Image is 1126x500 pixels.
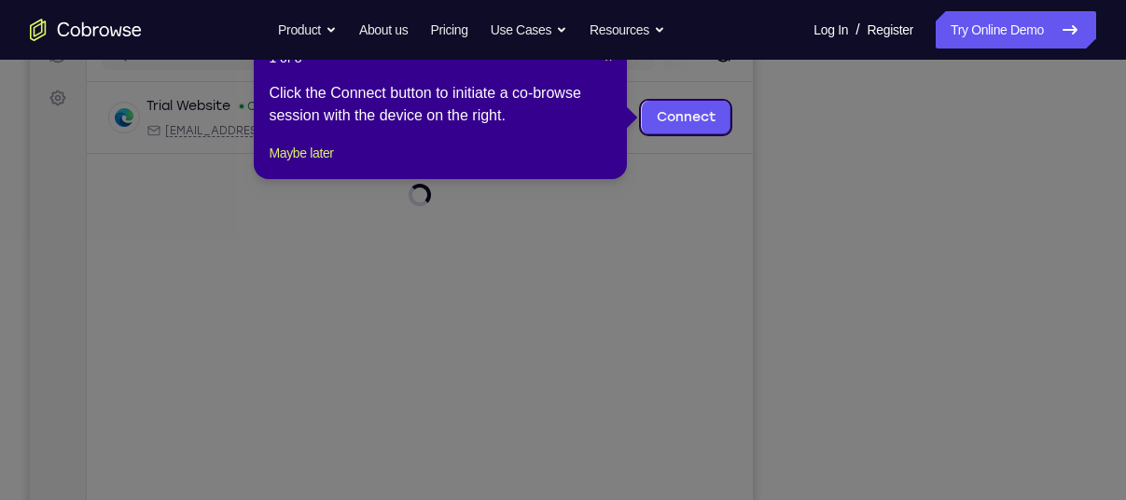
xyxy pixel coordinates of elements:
a: Settings [11,97,45,131]
button: Resources [590,11,665,49]
button: Refresh [678,56,708,86]
span: +11 more [473,139,521,154]
span: Cobrowse demo [366,139,462,154]
label: demo_id [370,62,429,80]
button: Use Cases [491,11,567,49]
div: Open device details [57,98,723,170]
span: / [855,19,859,41]
a: Connect [11,11,45,45]
div: Email [117,139,336,154]
a: Register [868,11,913,49]
label: User ID [644,62,691,80]
a: Pricing [430,11,467,49]
span: × [605,50,612,65]
div: Trial Website [117,113,201,132]
a: Sessions [11,54,45,88]
h1: Connect [72,11,174,41]
div: Online [208,115,257,130]
a: About us [359,11,408,49]
button: Maybe later [269,142,333,164]
a: Log In [813,11,848,49]
a: Connect [612,117,701,150]
div: Click the Connect button to initiate a co-browse session with the device on the right. [269,82,612,127]
div: App [347,139,462,154]
a: Go to the home page [30,19,142,41]
span: web@example.com [135,139,336,154]
button: Product [278,11,337,49]
label: Email [554,62,588,80]
input: Filter devices... [105,62,341,80]
div: New devices found. [210,120,214,124]
a: Try Online Demo [936,11,1096,49]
